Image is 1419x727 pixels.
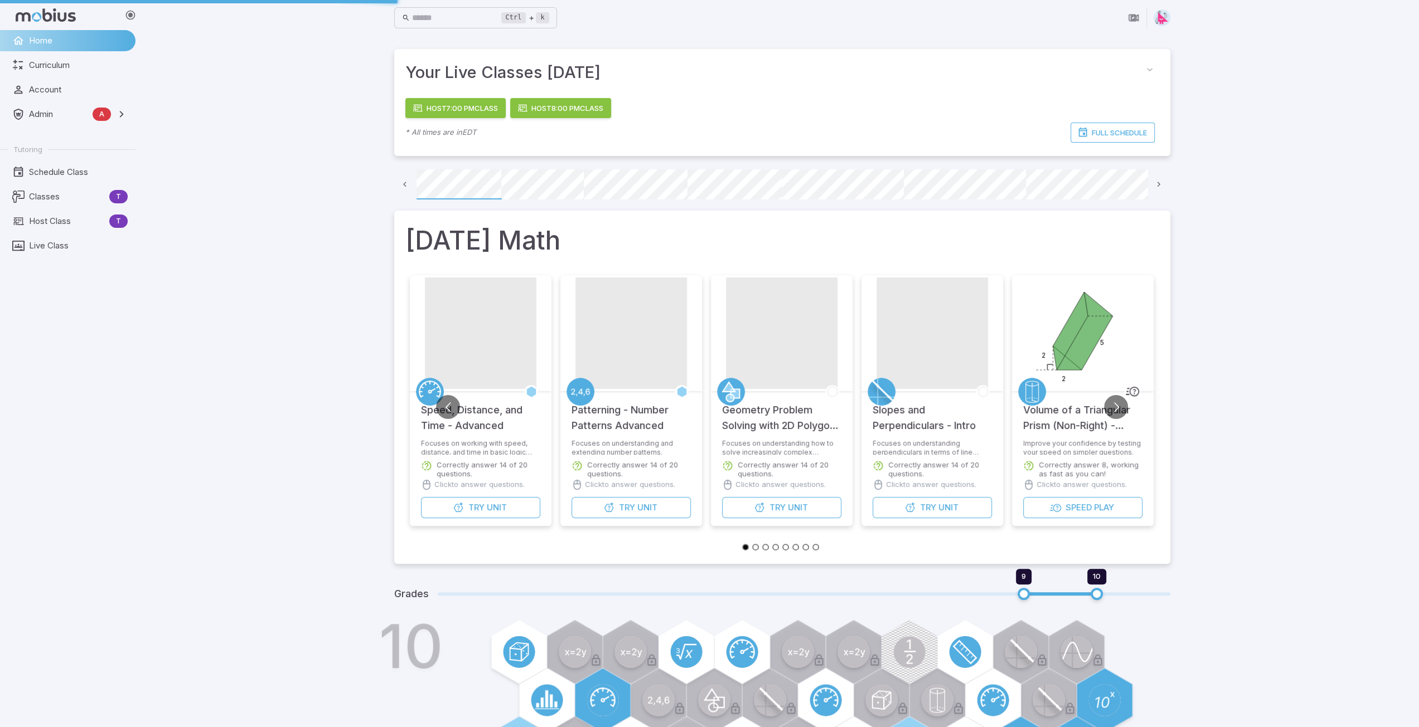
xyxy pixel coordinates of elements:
h1: 10 [379,616,443,676]
button: Go to slide 3 [762,544,769,550]
p: Click to answer questions. [434,479,525,490]
p: Focuses on understanding perpendiculars in terms of line equations and graphs. [873,439,992,455]
span: Try [468,501,484,514]
h5: Speed, Distance, and Time - Advanced [421,391,540,433]
div: + [501,11,549,25]
button: Go to slide 8 [812,544,819,550]
span: Your Live Classes [DATE] [405,60,1140,85]
button: Go to slide 2 [752,544,759,550]
kbd: k [536,12,549,23]
span: Home [29,35,128,47]
kbd: Ctrl [501,12,526,23]
p: Click to answer questions. [735,479,826,490]
span: Try [618,501,635,514]
a: Geometry 2D [717,378,745,406]
span: 9 [1021,572,1026,580]
a: Speed/Distance/Time [416,378,444,406]
span: T [109,216,128,227]
p: Focuses on working with speed, distance, and time in basic logic puzzles. [421,439,540,455]
p: Focuses on understanding and extending number patterns. [572,439,691,455]
button: Join in Zoom Client [1123,7,1144,28]
span: 10 [1093,572,1101,580]
p: Correctly answer 8, working as fast as you can! [1039,460,1142,478]
h5: Slopes and Perpendiculars - Intro [873,391,992,433]
button: Go to previous slide [436,395,460,419]
a: Full Schedule [1071,123,1155,143]
p: Correctly answer 14 of 20 questions. [888,460,992,478]
span: Host Class [29,215,105,227]
button: TryUnit [421,497,540,518]
a: Geometry 3D [1018,378,1046,406]
h5: Volume of a Triangular Prism (Non-Right) - Calculate [1023,391,1142,433]
span: Tutoring [13,144,42,154]
p: * All times are in EDT [405,127,476,138]
h5: Geometry Problem Solving with 2D Polygons - Intro [722,391,841,433]
span: Unit [486,501,506,514]
h5: Grades [394,586,429,602]
img: right-triangle.svg [1154,9,1170,26]
button: collapse [1140,60,1159,79]
a: Host8:00 PMClass [510,98,611,118]
button: Go to slide 4 [772,544,779,550]
button: Go to slide 7 [802,544,809,550]
button: TryUnit [873,497,992,518]
a: Patterning [566,378,594,406]
span: Try [769,501,785,514]
button: Go to slide 1 [742,544,749,550]
span: T [109,191,128,202]
button: TryUnit [722,497,841,518]
span: Try [919,501,936,514]
p: Click to answer questions. [886,479,976,490]
span: Admin [29,108,88,120]
h5: Patterning - Number Patterns Advanced [572,391,691,433]
text: 2 [1062,374,1066,383]
a: Host7:00 PMClass [405,98,506,118]
p: Improve your confidence by testing your speed on simpler questions. [1023,439,1142,455]
p: Click to answer questions. [585,479,675,490]
span: Speed [1065,501,1091,514]
a: Slope/Linear Equations [868,378,895,406]
p: Correctly answer 14 of 20 questions. [587,460,691,478]
span: Schedule Class [29,166,128,178]
p: Focuses on understanding how to solve increasingly complex geoemetry problems. [722,439,841,455]
text: 5 [1100,338,1104,347]
h1: [DATE] Math [405,222,1159,260]
span: Play [1093,501,1113,514]
span: Unit [637,501,657,514]
p: Correctly answer 14 of 20 questions. [437,460,540,478]
span: Account [29,84,128,96]
span: Classes [29,191,105,203]
button: SpeedPlay [1023,497,1142,518]
button: Go to slide 6 [792,544,799,550]
span: Unit [938,501,958,514]
button: Go to next slide [1104,395,1128,419]
p: Correctly answer 14 of 20 questions. [738,460,841,478]
span: Live Class [29,240,128,252]
button: TryUnit [572,497,691,518]
span: Unit [787,501,807,514]
text: 2 [1042,351,1045,359]
button: Go to slide 5 [782,544,789,550]
p: Click to answer questions. [1037,479,1127,490]
span: A [93,109,111,120]
span: Curriculum [29,59,128,71]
